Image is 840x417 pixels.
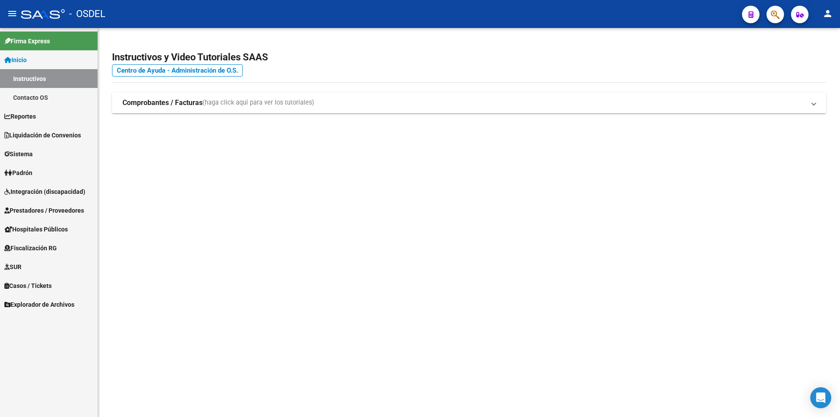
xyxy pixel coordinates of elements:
[4,281,52,291] span: Casos / Tickets
[122,98,203,108] strong: Comprobantes / Facturas
[4,206,84,215] span: Prestadores / Proveedores
[112,49,826,66] h2: Instructivos y Video Tutoriales SAAS
[112,92,826,113] mat-expansion-panel-header: Comprobantes / Facturas(haga click aquí para ver los tutoriales)
[4,112,36,121] span: Reportes
[4,243,57,253] span: Fiscalización RG
[112,64,243,77] a: Centro de Ayuda - Administración de O.S.
[4,187,85,196] span: Integración (discapacidad)
[4,168,32,178] span: Padrón
[4,130,81,140] span: Liquidación de Convenios
[4,224,68,234] span: Hospitales Públicos
[203,98,314,108] span: (haga click aquí para ver los tutoriales)
[4,36,50,46] span: Firma Express
[810,387,831,408] div: Open Intercom Messenger
[4,55,27,65] span: Inicio
[69,4,105,24] span: - OSDEL
[4,262,21,272] span: SUR
[4,300,74,309] span: Explorador de Archivos
[4,149,33,159] span: Sistema
[822,8,833,19] mat-icon: person
[7,8,17,19] mat-icon: menu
